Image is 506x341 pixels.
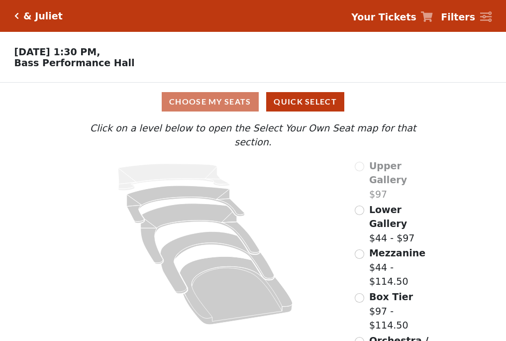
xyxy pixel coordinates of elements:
[180,256,293,325] path: Orchestra / Parterre Circle - Seats Available: 46
[14,12,19,19] a: Click here to go back to filters
[441,11,475,22] strong: Filters
[369,160,407,186] span: Upper Gallery
[369,290,436,333] label: $97 - $114.50
[351,10,433,24] a: Your Tickets
[23,10,63,22] h5: & Juliet
[70,121,435,149] p: Click on a level below to open the Select Your Own Seat map for that section.
[351,11,416,22] strong: Your Tickets
[369,203,436,245] label: $44 - $97
[369,246,436,289] label: $44 - $114.50
[266,92,344,112] button: Quick Select
[127,186,245,223] path: Lower Gallery - Seats Available: 93
[441,10,492,24] a: Filters
[118,164,230,191] path: Upper Gallery - Seats Available: 0
[369,204,407,229] span: Lower Gallery
[369,291,413,302] span: Box Tier
[369,159,436,202] label: $97
[369,247,425,258] span: Mezzanine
